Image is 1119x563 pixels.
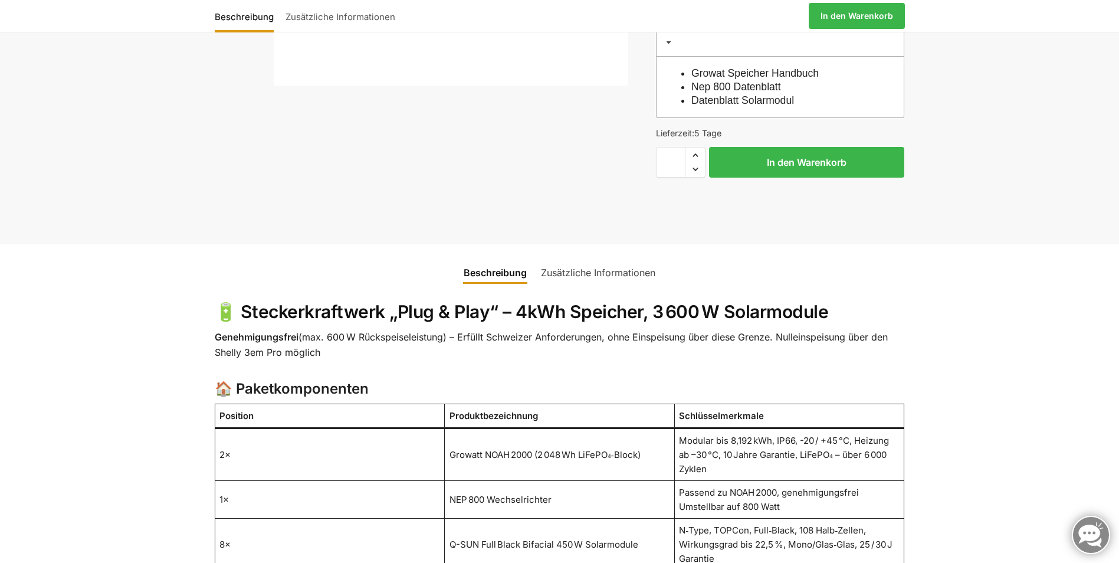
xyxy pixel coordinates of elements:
span: Increase quantity [685,148,705,163]
input: Produktmenge [656,147,685,178]
td: Growatt NOAH 2000 (2 048 Wh LiFePO₄‑Block) [445,428,675,481]
iframe: Sicherer Rahmen für schnelle Bezahlvorgänge [654,185,907,218]
p: (max. 600 W Rückspeiseleistung) – Erfüllt Schweizer Anforderungen, ohne Einspeisung über diese Gr... [215,330,905,360]
td: 2× [215,428,445,481]
span: 5 Tage [694,128,721,138]
a: Growat Speicher Handbuch [691,67,819,79]
h2: 🔋 Steckerkraftwerk „Plug & Play“ – 4kWh Speicher, 3 600 W Solarmodule [215,301,905,323]
th: Produktbezeichnung [445,404,675,428]
a: Datenblatt Solarmodul [691,94,794,106]
td: Modular bis 8,192 kWh, IP66, -20 / +45 °C, Heizung ab –30 °C, 10 Jahre Garantie, LiFePO₄ – über 6... [674,428,904,481]
a: Zusätzliche Informationen [534,258,662,287]
a: Beschreibung [457,258,534,287]
h3: 🏠 Paketkomponenten [215,379,905,400]
td: NEP 800 Wechselrichter [445,481,675,519]
strong: Genehmigungsfrei [215,331,298,343]
th: Schlüsselmerkmale [674,404,904,428]
a: Zusätzliche Informationen [280,2,401,30]
th: Position [215,404,445,428]
td: 1× [215,481,445,519]
span: Reduce quantity [685,162,705,177]
a: In den Warenkorb [809,3,905,29]
td: Passend zu NOAH 2000, genehmigungsfrei Umstellbar auf 800 Watt [674,481,904,519]
span: Lieferzeit: [656,128,721,138]
a: Nep 800 Datenblatt [691,81,781,93]
button: In den Warenkorb [709,147,904,178]
a: Beschreibung [215,2,280,30]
